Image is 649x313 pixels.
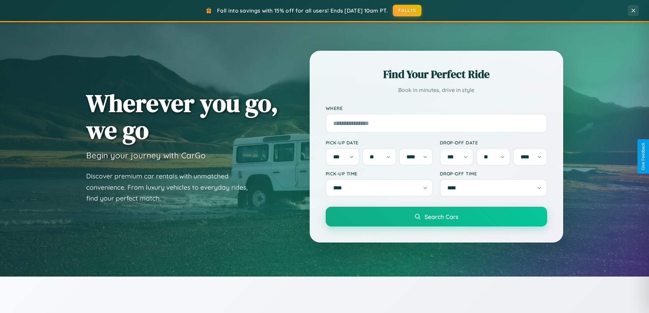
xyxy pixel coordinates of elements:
div: Give Feedback [641,143,646,170]
label: Drop-off Date [440,140,547,145]
label: Where [326,105,547,111]
label: Drop-off Time [440,171,547,176]
button: Search Cars [326,207,547,226]
h1: Wherever you go, we go [86,90,278,143]
span: Fall into savings with 15% off for all users! Ends [DATE] 10am PT. [217,7,388,14]
h3: Begin your journey with CarGo [86,150,206,160]
label: Pick-up Date [326,140,433,145]
label: Pick-up Time [326,171,433,176]
button: FALL15 [393,5,421,16]
p: Book in minutes, drive in style [326,85,547,95]
h2: Find Your Perfect Ride [326,67,547,82]
span: Search Cars [424,213,458,220]
p: Discover premium car rentals with unmatched convenience. From luxury vehicles to everyday rides, ... [86,171,257,204]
